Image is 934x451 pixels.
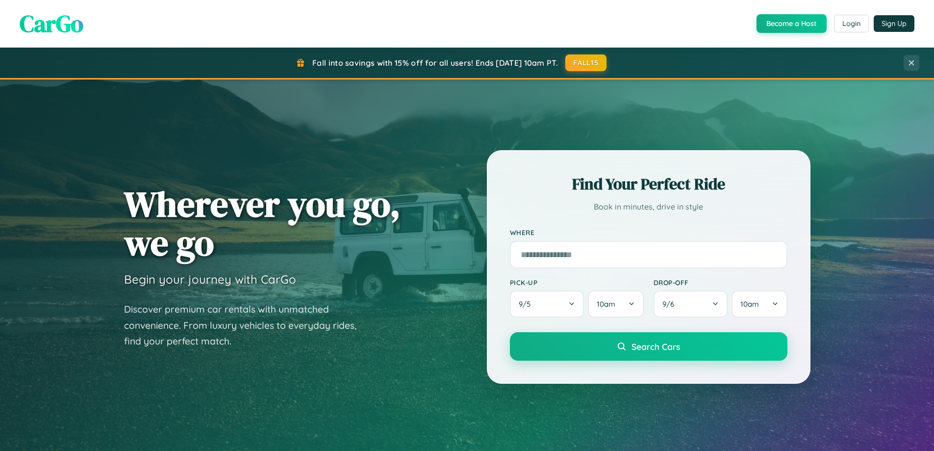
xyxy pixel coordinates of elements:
[565,54,606,71] button: FALL15
[510,200,787,214] p: Book in minutes, drive in style
[662,299,679,309] span: 9 / 6
[510,332,787,361] button: Search Cars
[588,291,643,318] button: 10am
[732,291,787,318] button: 10am
[757,14,827,33] button: Become a Host
[20,7,83,40] span: CarGo
[874,15,914,32] button: Sign Up
[597,299,615,309] span: 10am
[740,299,759,309] span: 10am
[654,291,728,318] button: 9/6
[124,301,369,349] p: Discover premium car rentals with unmatched convenience. From luxury vehicles to everyday rides, ...
[510,229,787,237] label: Where
[654,278,787,287] label: Drop-off
[510,291,584,318] button: 9/5
[510,278,644,287] label: Pick-up
[510,173,787,195] h2: Find Your Perfect Ride
[834,15,869,32] button: Login
[312,58,558,68] span: Fall into savings with 15% off for all users! Ends [DATE] 10am PT.
[519,299,535,309] span: 9 / 5
[631,341,680,352] span: Search Cars
[124,185,401,262] h1: Wherever you go, we go
[124,272,296,287] h3: Begin your journey with CarGo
